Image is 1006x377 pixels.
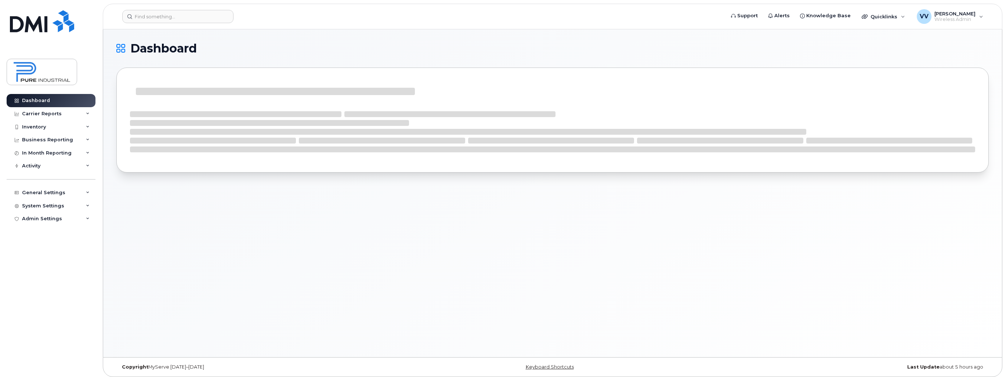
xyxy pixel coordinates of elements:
[907,364,940,370] strong: Last Update
[130,43,197,54] span: Dashboard
[526,364,574,370] a: Keyboard Shortcuts
[122,364,148,370] strong: Copyright
[698,364,989,370] div: about 5 hours ago
[116,364,407,370] div: MyServe [DATE]–[DATE]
